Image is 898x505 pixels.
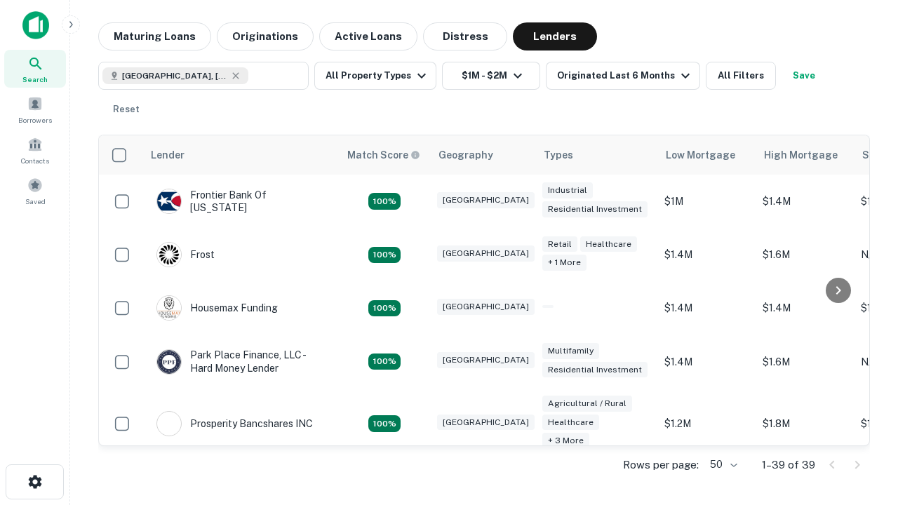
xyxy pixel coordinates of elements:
button: $1M - $2M [442,62,540,90]
td: $1M [657,175,756,228]
button: Originated Last 6 Months [546,62,700,90]
span: Borrowers [18,114,52,126]
div: Agricultural / Rural [542,396,632,412]
a: Borrowers [4,90,66,128]
div: [GEOGRAPHIC_DATA] [437,415,535,431]
img: capitalize-icon.png [22,11,49,39]
td: $1.4M [657,335,756,388]
button: Reset [104,95,149,123]
p: 1–39 of 39 [762,457,815,473]
a: Contacts [4,131,66,169]
div: Matching Properties: 4, hasApolloMatch: undefined [368,353,401,370]
div: Matching Properties: 4, hasApolloMatch: undefined [368,300,401,317]
div: Healthcare [580,236,637,252]
span: Contacts [21,155,49,166]
img: picture [157,412,181,436]
div: Matching Properties: 4, hasApolloMatch: undefined [368,247,401,264]
td: $1.4M [756,281,854,335]
button: Save your search to get updates of matches that match your search criteria. [782,62,826,90]
div: Low Mortgage [666,147,735,163]
th: Types [535,135,657,175]
div: [GEOGRAPHIC_DATA] [437,245,535,262]
div: Residential Investment [542,362,648,378]
div: Capitalize uses an advanced AI algorithm to match your search with the best lender. The match sco... [347,147,420,163]
div: Lender [151,147,185,163]
p: Rows per page: [623,457,699,473]
th: Capitalize uses an advanced AI algorithm to match your search with the best lender. The match sco... [339,135,430,175]
span: [GEOGRAPHIC_DATA], [GEOGRAPHIC_DATA], [GEOGRAPHIC_DATA] [122,69,227,82]
div: Prosperity Bancshares INC [156,411,313,436]
a: Saved [4,172,66,210]
button: Originations [217,22,314,50]
td: $1.8M [756,389,854,459]
span: Saved [25,196,46,207]
h6: Match Score [347,147,417,163]
div: Frost [156,242,215,267]
div: Healthcare [542,415,599,431]
button: Active Loans [319,22,417,50]
td: $1.6M [756,335,854,388]
div: [GEOGRAPHIC_DATA] [437,192,535,208]
th: Low Mortgage [657,135,756,175]
div: Geography [438,147,493,163]
td: $1.4M [657,281,756,335]
iframe: Chat Widget [828,393,898,460]
td: $1.4M [657,228,756,281]
div: [GEOGRAPHIC_DATA] [437,352,535,368]
button: All Filters [706,62,776,90]
td: $1.6M [756,228,854,281]
div: Industrial [542,182,593,198]
th: High Mortgage [756,135,854,175]
div: 50 [704,454,739,475]
div: Types [544,147,573,163]
img: picture [157,296,181,320]
a: Search [4,50,66,88]
div: Housemax Funding [156,295,278,321]
button: Distress [423,22,507,50]
div: + 1 more [542,255,587,271]
div: [GEOGRAPHIC_DATA] [437,299,535,315]
div: High Mortgage [764,147,838,163]
th: Lender [142,135,339,175]
div: Park Place Finance, LLC - Hard Money Lender [156,349,325,374]
button: Maturing Loans [98,22,211,50]
button: Lenders [513,22,597,50]
span: Search [22,74,48,85]
div: Residential Investment [542,201,648,217]
div: Matching Properties: 7, hasApolloMatch: undefined [368,415,401,432]
img: picture [157,189,181,213]
img: picture [157,350,181,374]
div: Originated Last 6 Months [557,67,694,84]
div: + 3 more [542,433,589,449]
div: Retail [542,236,577,252]
div: Matching Properties: 4, hasApolloMatch: undefined [368,193,401,210]
td: $1.4M [756,175,854,228]
td: $1.2M [657,389,756,459]
th: Geography [430,135,535,175]
div: Multifamily [542,343,599,359]
div: Frontier Bank Of [US_STATE] [156,189,325,214]
img: picture [157,243,181,267]
button: All Property Types [314,62,436,90]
